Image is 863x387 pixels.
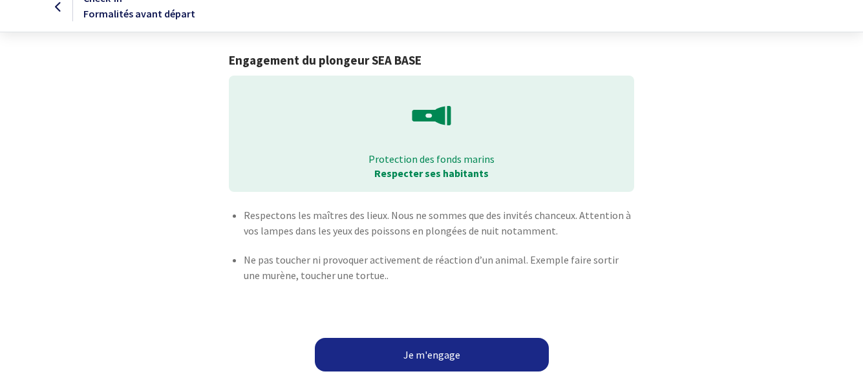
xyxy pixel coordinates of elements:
button: Je m'engage [315,338,549,371]
h1: Engagement du plongeur SEA BASE [229,53,634,68]
p: Respectons les maîtres des lieux. Nous ne sommes que des invités chanceux. Attention à vos lampes... [244,207,634,238]
p: Ne pas toucher ni provoquer activement de réaction d’un animal. Exemple faire sortir une murène, ... [244,252,634,283]
p: Protection des fonds marins [238,152,625,166]
strong: Respecter ses habitants [374,167,489,180]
